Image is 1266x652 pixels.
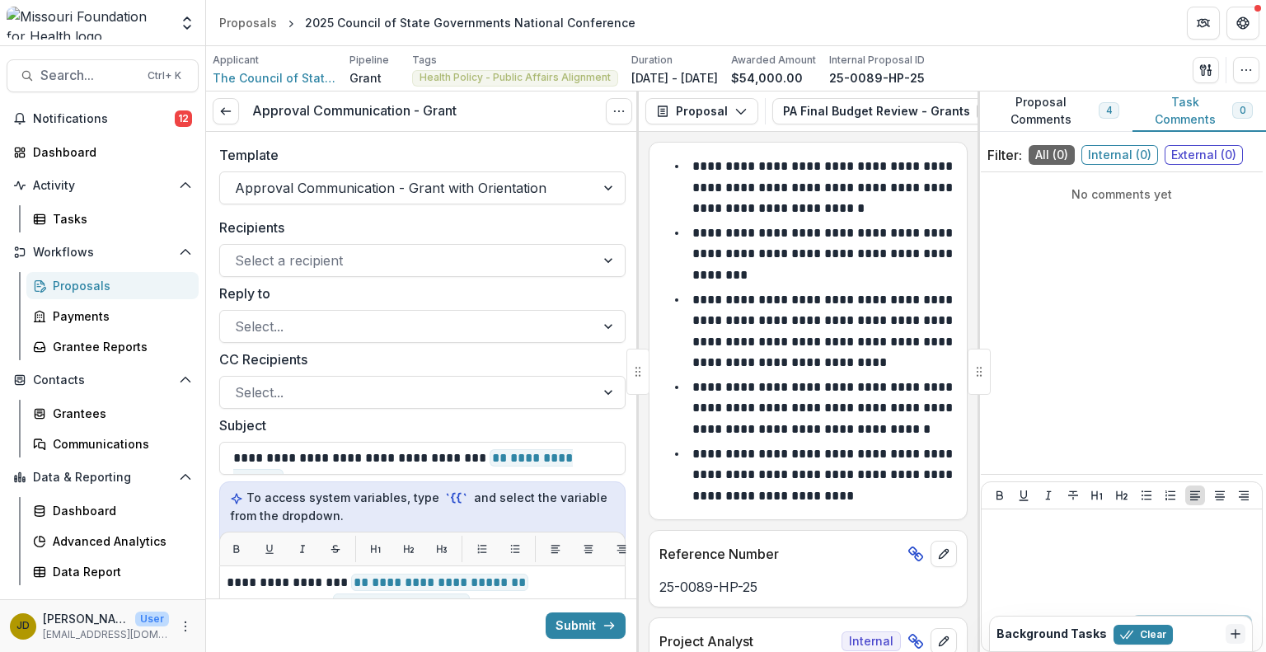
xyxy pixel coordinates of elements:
button: Heading 2 [1112,485,1132,505]
div: Payments [53,307,185,325]
div: Proposals [219,14,277,31]
button: Align center [575,536,602,562]
h2: Background Tasks [996,627,1107,641]
label: Recipients [219,218,616,237]
span: Search... [40,68,138,83]
button: Notifications12 [7,106,199,132]
span: Internal [842,631,901,651]
a: Payments [26,303,199,330]
a: Tasks [26,205,199,232]
span: Activity [33,179,172,193]
a: Grantees [26,400,199,427]
button: Underline [256,536,283,562]
div: Communications [53,435,185,453]
button: Options [606,98,632,124]
p: [DATE] - [DATE] [631,69,718,87]
img: Missouri Foundation for Health logo [7,7,169,40]
button: Align right [608,536,635,562]
a: Dashboard [26,497,199,524]
button: Search... [7,59,199,92]
a: Communications [26,430,199,457]
div: Dashboard [53,502,185,519]
button: Open Data & Reporting [7,464,199,490]
button: List [502,536,528,562]
p: Grant [349,69,382,87]
div: Grantees [53,405,185,422]
nav: breadcrumb [213,11,642,35]
button: Align Right [1234,485,1254,505]
button: More [176,617,195,636]
span: External ( 0 ) [1165,145,1243,165]
button: Open Activity [7,172,199,199]
span: Internal ( 0 ) [1081,145,1158,165]
button: Align Left [1185,485,1205,505]
a: Advanced Analytics [26,528,199,555]
h3: Approval Communication - Grant [252,103,457,119]
div: Ctrl + K [144,67,185,85]
span: 12 [175,110,192,127]
button: Add Comment [1132,615,1252,641]
p: Project Analyst [659,631,835,651]
button: Task Comments [1132,91,1266,132]
button: Open entity switcher [176,7,199,40]
button: Heading 1 [1087,485,1107,505]
label: CC Recipients [219,349,616,369]
a: Proposals [26,272,199,299]
button: Partners [1187,7,1220,40]
button: Submit [546,612,626,639]
a: Grantee Reports [26,333,199,360]
div: Tasks [53,210,185,227]
button: Italicize [1039,485,1058,505]
label: Subject [219,415,616,435]
p: $54,000.00 [731,69,803,87]
button: Get Help [1226,7,1259,40]
div: Advanced Analytics [53,532,185,550]
p: User [135,612,169,626]
button: Clear [1114,625,1173,645]
p: Pipeline [349,53,389,68]
label: Template [219,145,616,165]
button: H2 [396,536,422,562]
button: Proposal Comments [978,91,1132,132]
div: Data Report [53,563,185,580]
p: Filter: [987,145,1022,165]
a: The Council of State Governments [213,69,336,87]
p: 25-0089-HP-25 [659,577,957,597]
span: 4 [1106,105,1112,116]
button: Strikethrough [322,536,349,562]
button: Align left [542,536,569,562]
button: Ordered List [1160,485,1180,505]
div: Proposals [53,277,185,294]
div: Grantee Reports [53,338,185,355]
button: List [469,536,495,562]
button: Open Contacts [7,367,199,393]
p: Applicant [213,53,259,68]
button: Dismiss [1226,624,1245,644]
p: Duration [631,53,673,68]
button: Bold [223,536,250,562]
button: edit [931,541,957,567]
p: To access system variables, type and select the variable from the dropdown. [230,489,615,524]
button: Strike [1063,485,1083,505]
p: Internal Proposal ID [829,53,925,68]
button: Underline [1014,485,1034,505]
div: Dashboard [33,143,185,161]
span: 0 [1240,105,1245,116]
button: Bullet List [1137,485,1156,505]
button: H3 [429,536,455,562]
p: [PERSON_NAME] [43,610,129,627]
div: 2025 Council of State Governments National Conference [305,14,635,31]
span: Workflows [33,246,172,260]
p: 25-0089-HP-25 [829,69,925,87]
span: Data & Reporting [33,471,172,485]
a: Data Report [26,558,199,585]
a: Dashboard [7,138,199,166]
button: Align Center [1210,485,1230,505]
span: Notifications [33,112,175,126]
button: Bold [990,485,1010,505]
span: All ( 0 ) [1029,145,1075,165]
button: Open Workflows [7,239,199,265]
span: Contacts [33,373,172,387]
button: Italic [289,536,316,562]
